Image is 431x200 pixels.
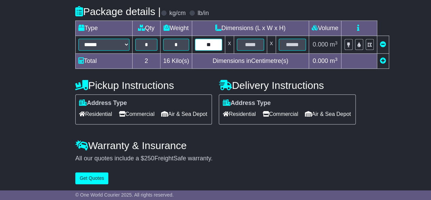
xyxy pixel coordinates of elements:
[75,80,212,91] h4: Pickup Instructions
[160,54,192,69] td: Kilo(s)
[75,54,132,69] td: Total
[132,21,160,36] td: Qty
[192,21,309,36] td: Dimensions (L x W x H)
[380,41,386,48] a: Remove this item
[75,172,109,184] button: Get Quotes
[192,54,309,69] td: Dimensions in Centimetre(s)
[267,36,276,54] td: x
[75,155,356,162] div: All our quotes include a $ FreightSafe warranty.
[305,109,351,119] span: Air & Sea Depot
[163,57,170,64] span: 16
[222,99,271,107] label: Address Type
[219,80,356,91] h4: Delivery Instructions
[263,109,298,119] span: Commercial
[330,41,338,48] span: m
[309,21,341,36] td: Volume
[222,109,256,119] span: Residential
[132,54,160,69] td: 2
[144,155,154,162] span: 250
[75,192,174,198] span: © One World Courier 2025. All rights reserved.
[75,21,132,36] td: Type
[79,99,127,107] label: Address Type
[335,40,338,45] sup: 3
[313,41,328,48] span: 0.000
[161,109,207,119] span: Air & Sea Depot
[225,36,234,54] td: x
[160,21,192,36] td: Weight
[79,109,112,119] span: Residential
[75,140,356,151] h4: Warranty & Insurance
[330,57,338,64] span: m
[169,10,186,17] label: kg/cm
[380,57,386,64] a: Add new item
[119,109,154,119] span: Commercial
[335,57,338,62] sup: 3
[75,6,161,17] h4: Package details |
[313,57,328,64] span: 0.000
[198,10,209,17] label: lb/in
